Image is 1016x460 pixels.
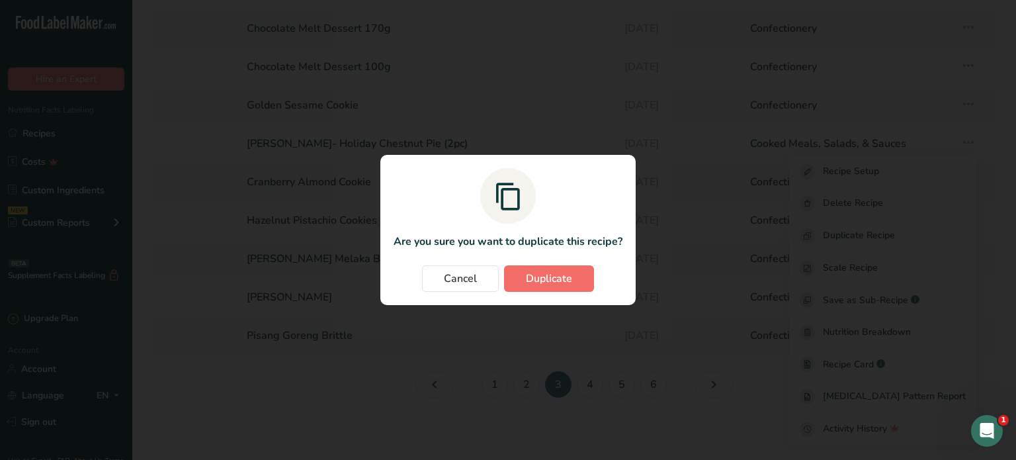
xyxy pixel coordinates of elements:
span: Cancel [444,271,477,287]
button: Duplicate [504,265,594,292]
span: Duplicate [526,271,572,287]
iframe: Intercom live chat [971,415,1003,447]
button: Cancel [422,265,499,292]
p: Are you sure you want to duplicate this recipe? [394,234,622,250]
span: 1 [998,415,1009,426]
